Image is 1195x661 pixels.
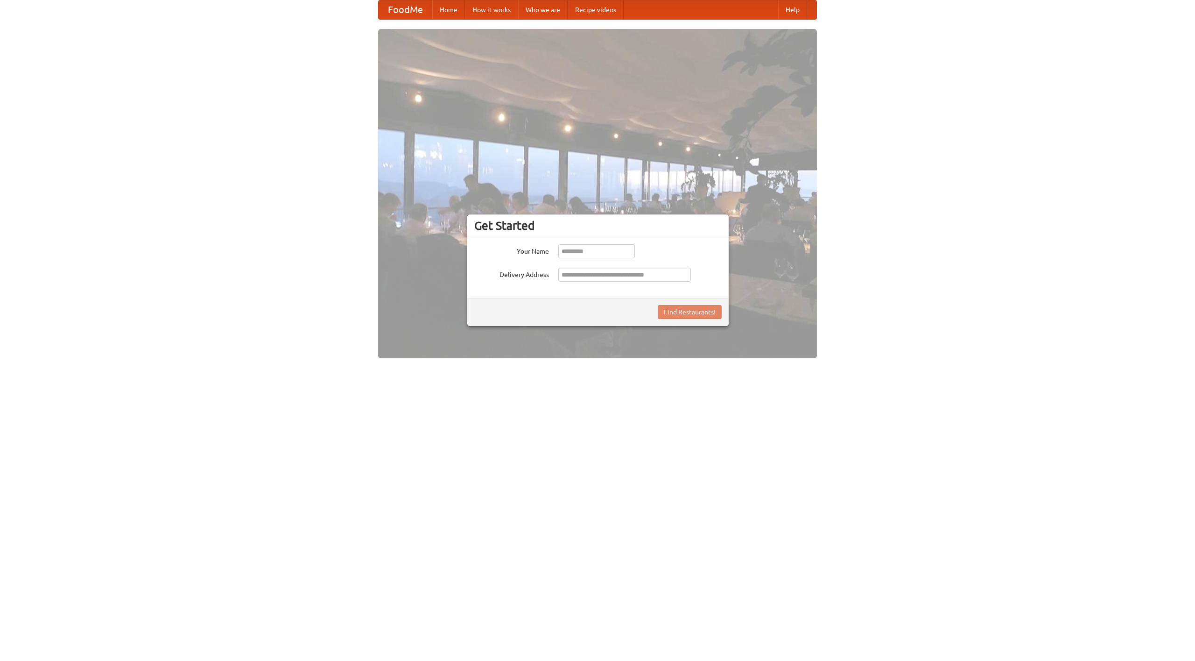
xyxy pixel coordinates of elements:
a: Help [778,0,807,19]
h3: Get Started [474,219,722,233]
label: Your Name [474,244,549,256]
a: Recipe videos [568,0,624,19]
a: Who we are [518,0,568,19]
label: Delivery Address [474,268,549,279]
a: Home [432,0,465,19]
button: Find Restaurants! [658,305,722,319]
a: FoodMe [379,0,432,19]
a: How it works [465,0,518,19]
